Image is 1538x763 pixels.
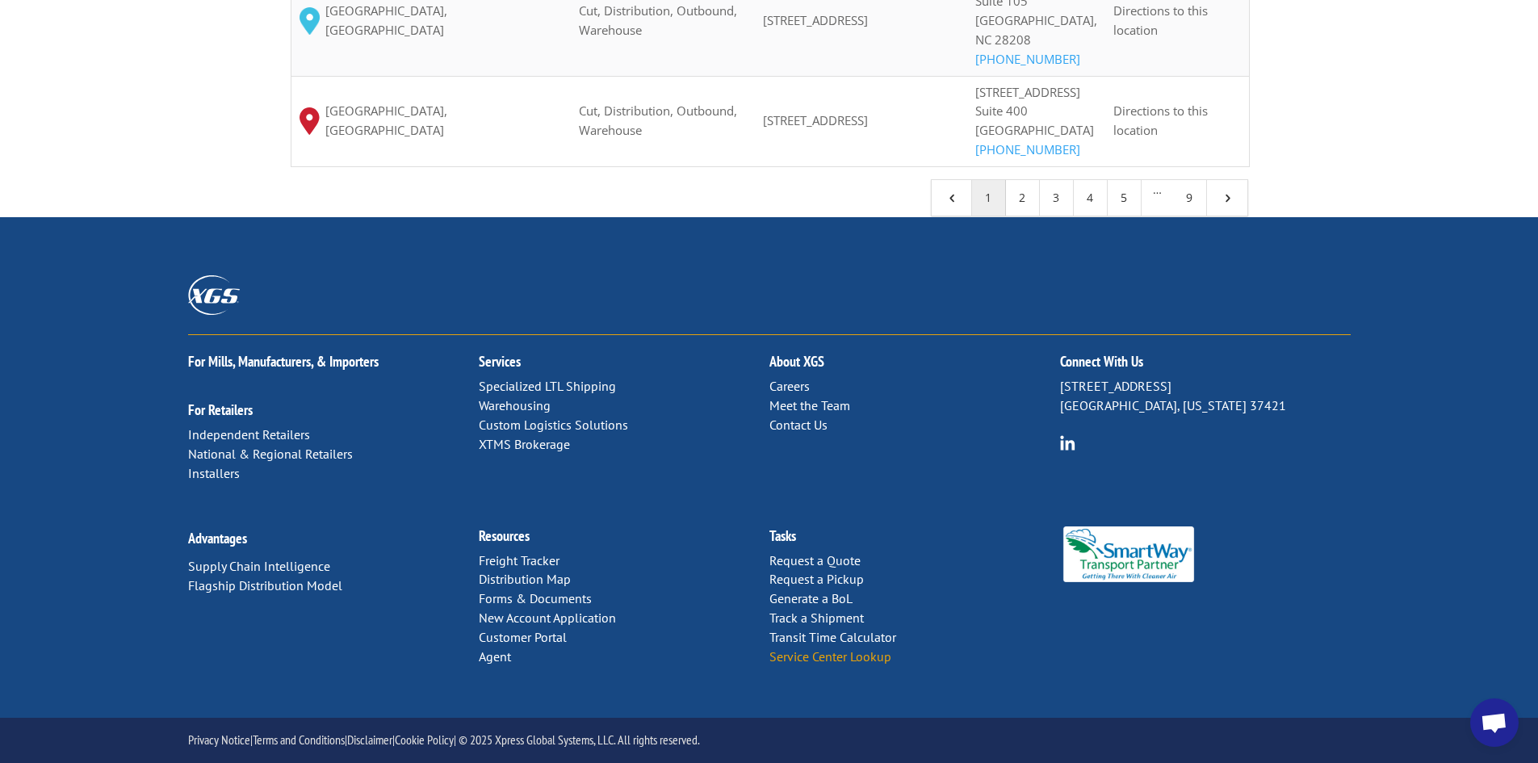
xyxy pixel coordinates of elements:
span: [GEOGRAPHIC_DATA], NC 28208 [975,12,1097,48]
a: Cookie Policy [395,732,454,748]
img: Smartway_Logo [1060,526,1198,583]
a: Contact Us [769,417,828,433]
a: Warehousing [479,397,551,413]
h2: Connect With Us [1060,354,1351,377]
span: Directions to this location [1113,2,1208,38]
a: Request a Pickup [769,571,864,587]
span: Cut, Distribution, Outbound, Warehouse [579,2,737,38]
h2: Tasks [769,529,1060,551]
span: [GEOGRAPHIC_DATA], [GEOGRAPHIC_DATA] [325,2,563,40]
a: 3 [1040,180,1074,216]
a: Services [479,352,521,371]
img: XGS_Icon_Map_Pin_Aqua.png [300,7,320,35]
a: Terms and Conditions [253,732,345,748]
a: Specialized LTL Shipping [479,378,616,394]
p: | | | | © 2025 Xpress Global Systems, LLC. All rights reserved. [188,729,1351,751]
span: [STREET_ADDRESS] [763,112,868,128]
img: xgs-icon-map-pin-red.svg [300,107,320,134]
a: Careers [769,378,810,394]
a: Custom Logistics Solutions [479,417,628,433]
a: 9 [1173,180,1207,216]
a: Flagship Distribution Model [188,577,342,593]
a: Forms & Documents [479,590,592,606]
a: Resources [479,526,530,545]
a: Customer Portal [479,629,567,645]
a: About XGS [769,352,824,371]
span: Cut, Distribution, Outbound, Warehouse [579,103,737,138]
a: Request a Quote [769,552,861,568]
a: [PHONE_NUMBER] [975,141,1080,157]
a: Privacy Notice [188,732,250,748]
a: 4 [1074,180,1108,216]
a: 1 [972,180,1006,216]
a: Disclaimer [347,732,392,748]
a: Advantages [188,529,247,547]
a: Freight Tracker [479,552,559,568]
a: Independent Retailers [188,426,310,442]
a: Agent [479,648,511,664]
span: [STREET_ADDRESS] [763,12,868,28]
a: Service Center Lookup [769,648,891,664]
span: [GEOGRAPHIC_DATA] [975,122,1094,138]
p: [STREET_ADDRESS] [GEOGRAPHIC_DATA], [US_STATE] 37421 [1060,377,1351,416]
a: [PHONE_NUMBER] [975,51,1080,67]
a: Meet the Team [769,397,850,413]
span: [STREET_ADDRESS] [975,84,1080,100]
span: … [1142,180,1173,216]
a: XTMS Brokerage [479,436,570,452]
span: 5 [1220,191,1234,205]
a: 5 [1108,180,1142,216]
a: For Retailers [188,400,253,419]
span: Suite 400 [975,103,1028,119]
a: Generate a BoL [769,590,853,606]
span: [GEOGRAPHIC_DATA], [GEOGRAPHIC_DATA] [325,102,563,140]
a: Installers [188,465,240,481]
a: 2 [1006,180,1040,216]
a: Track a Shipment [769,610,864,626]
a: Transit Time Calculator [769,629,896,645]
img: XGS_Logos_ALL_2024_All_White [188,275,240,315]
span: Directions to this location [1113,103,1208,138]
a: New Account Application [479,610,616,626]
span: 4 [945,191,959,205]
div: Open chat [1470,698,1519,747]
a: National & Regional Retailers [188,446,353,462]
a: Distribution Map [479,571,571,587]
img: group-6 [1060,435,1075,451]
a: For Mills, Manufacturers, & Importers [188,352,379,371]
a: Supply Chain Intelligence [188,558,330,574]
